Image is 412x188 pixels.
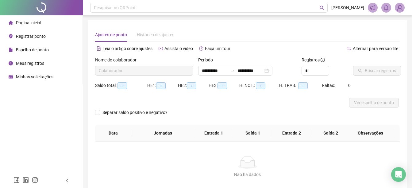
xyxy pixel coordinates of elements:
div: Não há dados [102,171,392,178]
span: notification [370,5,375,10]
span: file [9,48,13,52]
span: home [9,21,13,25]
span: history [199,46,203,51]
span: Registrar ponto [16,34,46,39]
div: Saldo total: [95,82,147,89]
label: Período [198,57,217,63]
span: [PERSON_NAME] [331,4,364,11]
th: Jornadas [131,125,194,142]
div: Open Intercom Messenger [391,167,406,182]
span: instagram [32,177,38,183]
label: Nome do colaborador [95,57,141,63]
span: file-text [97,46,101,51]
span: --:-- [117,82,127,89]
div: H. NOT.: [239,82,279,89]
span: linkedin [23,177,29,183]
span: --:-- [218,82,227,89]
span: --:-- [298,82,308,89]
span: swap [347,46,351,51]
span: left [65,178,69,183]
th: Saída 1 [233,125,272,142]
span: Página inicial [16,20,41,25]
button: Ver espelho de ponto [349,98,399,108]
span: bell [383,5,389,10]
span: Faça um tour [205,46,230,51]
span: Assista o vídeo [164,46,193,51]
img: 91416 [395,3,404,12]
span: facebook [13,177,20,183]
span: Ajustes de ponto [95,32,127,37]
th: Observações [345,125,395,142]
span: Registros [302,57,325,63]
div: HE 3: [209,82,239,89]
span: clock-circle [9,61,13,65]
span: Minhas solicitações [16,74,53,79]
th: Entrada 1 [194,125,233,142]
span: search [320,6,324,10]
span: swap-right [230,68,235,73]
span: to [230,68,235,73]
span: youtube [159,46,163,51]
span: Observações [350,130,390,136]
span: Espelho de ponto [16,47,49,52]
span: 0 [348,83,351,88]
div: H. TRAB.: [279,82,322,89]
span: --:-- [187,82,196,89]
span: --:-- [156,82,166,89]
span: Separar saldo positivo e negativo? [100,109,170,116]
span: environment [9,34,13,38]
div: HE 2: [178,82,209,89]
span: Leia o artigo sobre ajustes [102,46,152,51]
span: --:-- [256,82,265,89]
span: Faltas: [322,83,336,88]
th: Saída 2 [311,125,350,142]
span: Meus registros [16,61,44,66]
span: Histórico de ajustes [137,32,174,37]
div: HE 1: [147,82,178,89]
span: Alternar para versão lite [353,46,398,51]
button: Buscar registros [353,66,401,76]
span: schedule [9,75,13,79]
span: info-circle [321,58,325,62]
th: Data [95,125,131,142]
th: Entrada 2 [272,125,311,142]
